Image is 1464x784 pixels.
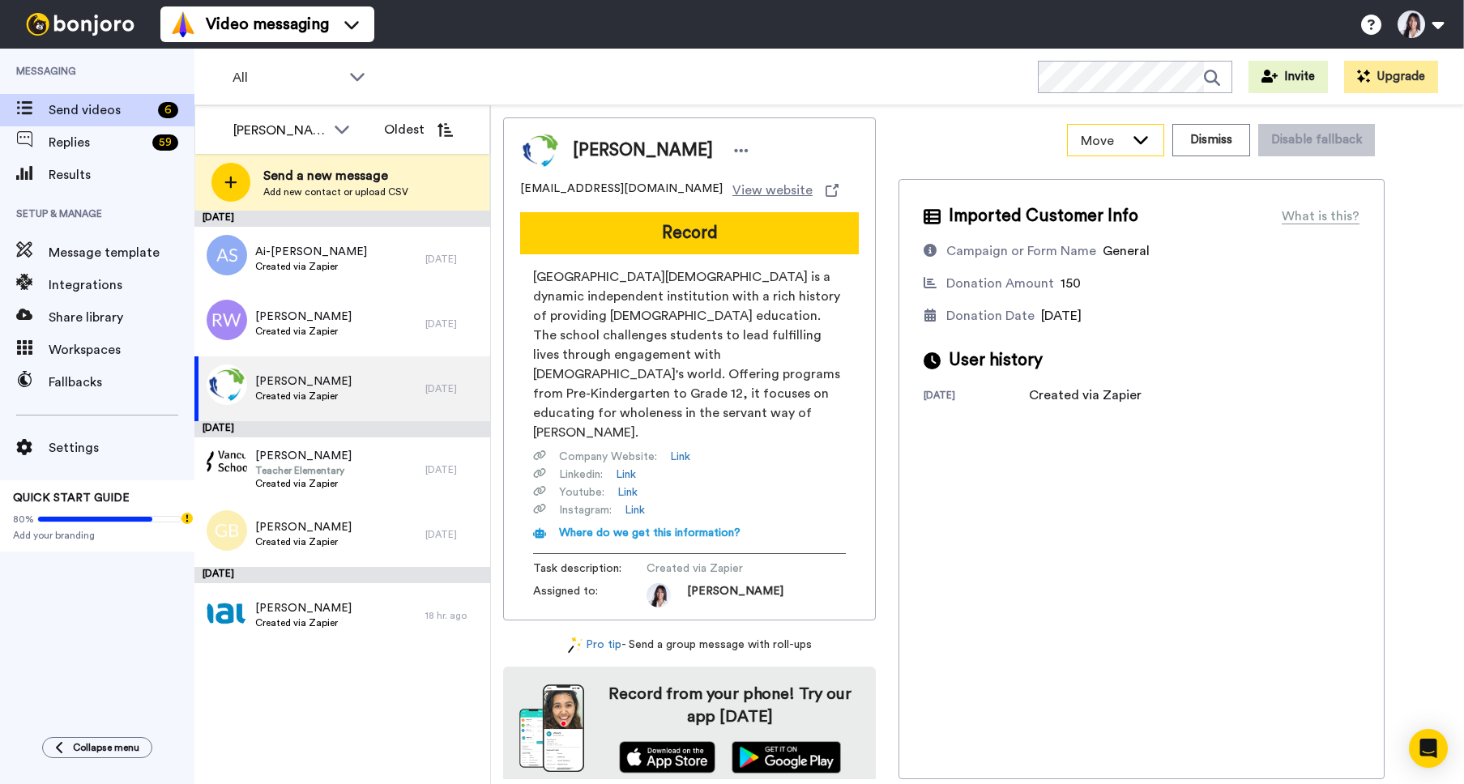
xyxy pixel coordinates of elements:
[732,181,813,200] span: View website
[255,477,352,490] span: Created via Zapier
[625,502,645,518] a: Link
[425,609,482,622] div: 18 hr. ago
[949,348,1043,373] span: User history
[194,567,490,583] div: [DATE]
[263,185,408,198] span: Add new contact or upload CSV
[207,510,247,551] img: gb.png
[559,502,612,518] span: Instagram :
[600,683,860,728] h4: Record from your phone! Try our app [DATE]
[19,13,141,36] img: bj-logo-header-white.svg
[255,616,352,629] span: Created via Zapier
[49,373,194,392] span: Fallbacks
[13,529,181,542] span: Add your branding
[180,511,194,526] div: Tooltip anchor
[732,181,839,200] a: View website
[425,528,482,541] div: [DATE]
[946,306,1035,326] div: Donation Date
[152,134,178,151] div: 59
[533,583,647,607] span: Assigned to:
[425,382,482,395] div: [DATE]
[49,340,194,360] span: Workspaces
[559,527,741,539] span: Where do we get this information?
[255,260,367,273] span: Created via Zapier
[207,591,247,632] img: 8b3ccd33-90a0-478c-a7cf-848bfff75478.png
[520,212,859,254] button: Record
[425,463,482,476] div: [DATE]
[568,637,621,654] a: Pro tip
[255,519,352,535] span: [PERSON_NAME]
[1409,729,1448,768] div: Open Intercom Messenger
[520,130,561,171] img: Image of Claire Peister
[616,467,636,483] a: Link
[255,373,352,390] span: [PERSON_NAME]
[255,600,352,616] span: [PERSON_NAME]
[520,181,723,200] span: [EMAIL_ADDRESS][DOMAIN_NAME]
[255,325,352,338] span: Created via Zapier
[42,737,152,758] button: Collapse menu
[533,267,846,442] span: [GEOGRAPHIC_DATA][DEMOGRAPHIC_DATA] is a dynamic independent institution with a rich history of p...
[49,100,152,120] span: Send videos
[619,741,715,773] img: appstore
[503,637,876,654] div: - Send a group message with roll-ups
[1103,245,1150,258] span: General
[255,309,352,325] span: [PERSON_NAME]
[233,68,341,87] span: All
[687,583,783,607] span: [PERSON_NAME]
[207,364,247,405] img: a4805aee-eb98-41fc-a070-685a45728d77.jpg
[13,513,34,526] span: 80%
[519,684,584,772] img: download
[263,166,408,185] span: Send a new message
[1041,309,1082,322] span: [DATE]
[255,390,352,403] span: Created via Zapier
[49,133,146,152] span: Replies
[946,274,1054,293] div: Donation Amount
[946,241,1096,261] div: Campaign or Form Name
[1258,124,1375,156] button: Disable fallback
[1081,131,1125,151] span: Move
[372,113,465,146] button: Oldest
[533,560,647,577] span: Task description :
[949,204,1138,228] span: Imported Customer Info
[255,535,352,548] span: Created via Zapier
[1344,61,1438,93] button: Upgrade
[73,741,139,754] span: Collapse menu
[559,467,603,483] span: Linkedin :
[924,389,1029,405] div: [DATE]
[617,484,638,501] a: Link
[233,121,326,140] div: [PERSON_NAME]
[1029,386,1142,405] div: Created via Zapier
[49,308,194,327] span: Share library
[559,449,657,465] span: Company Website :
[206,13,329,36] span: Video messaging
[732,741,841,773] img: playstore
[1172,124,1250,156] button: Dismiss
[13,492,130,504] span: QUICK START GUIDE
[559,484,604,501] span: Youtube :
[49,165,194,185] span: Results
[670,449,690,465] a: Link
[568,637,583,654] img: magic-wand.svg
[207,235,247,275] img: as.png
[49,243,194,262] span: Message template
[1248,61,1328,93] button: Invite
[194,421,490,437] div: [DATE]
[647,560,800,577] span: Created via Zapier
[1282,207,1359,226] div: What is this?
[425,253,482,266] div: [DATE]
[1061,277,1081,290] span: 150
[194,211,490,227] div: [DATE]
[255,464,352,477] span: Teacher Elementary
[49,438,194,458] span: Settings
[170,11,196,37] img: vm-color.svg
[207,445,247,486] img: 511600b3-f7f6-4924-b030-61d1ce4029c3.png
[647,583,671,607] img: aef2a152-c547-44c8-8db8-949bb2fc4bf6-1698705931.jpg
[49,275,194,295] span: Integrations
[207,300,247,340] img: rw.png
[425,317,482,330] div: [DATE]
[158,102,178,118] div: 6
[255,244,367,260] span: Ai-[PERSON_NAME]
[255,448,352,464] span: [PERSON_NAME]
[573,138,713,163] span: [PERSON_NAME]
